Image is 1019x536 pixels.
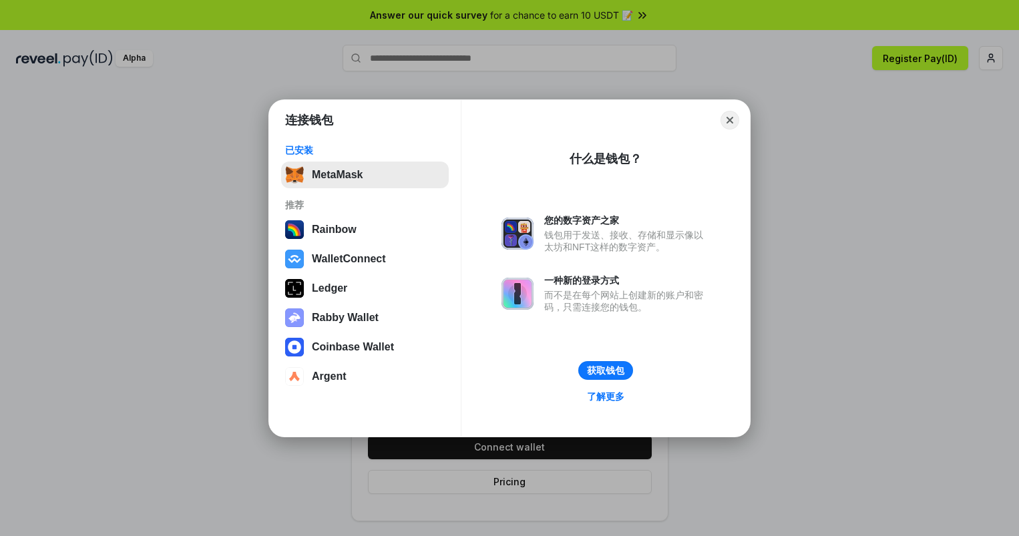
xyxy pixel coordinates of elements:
div: MetaMask [312,169,363,181]
button: Rabby Wallet [281,304,449,331]
button: Ledger [281,275,449,302]
h1: 连接钱包 [285,112,333,128]
a: 了解更多 [579,388,632,405]
div: 什么是钱包？ [570,151,642,167]
button: WalletConnect [281,246,449,272]
button: Rainbow [281,216,449,243]
div: Rabby Wallet [312,312,379,324]
div: 已安装 [285,144,445,156]
img: svg+xml,%3Csvg%20width%3D%2228%22%20height%3D%2228%22%20viewBox%3D%220%200%2028%2028%22%20fill%3D... [285,338,304,356]
button: Coinbase Wallet [281,334,449,360]
div: 您的数字资产之家 [544,214,710,226]
div: Argent [312,370,347,382]
button: MetaMask [281,162,449,188]
div: Coinbase Wallet [312,341,394,353]
div: 一种新的登录方式 [544,274,710,286]
div: 获取钱包 [587,364,624,376]
img: svg+xml,%3Csvg%20xmlns%3D%22http%3A%2F%2Fwww.w3.org%2F2000%2Fsvg%22%20fill%3D%22none%22%20viewBox... [285,308,304,327]
button: 获取钱包 [578,361,633,380]
button: Argent [281,363,449,390]
img: svg+xml,%3Csvg%20width%3D%2228%22%20height%3D%2228%22%20viewBox%3D%220%200%2028%2028%22%20fill%3D... [285,250,304,268]
img: svg+xml,%3Csvg%20width%3D%22120%22%20height%3D%22120%22%20viewBox%3D%220%200%20120%20120%22%20fil... [285,220,304,239]
div: 而不是在每个网站上创建新的账户和密码，只需连接您的钱包。 [544,289,710,313]
button: Close [721,111,739,129]
img: svg+xml,%3Csvg%20width%3D%2228%22%20height%3D%2228%22%20viewBox%3D%220%200%2028%2028%22%20fill%3D... [285,367,304,386]
div: 了解更多 [587,390,624,403]
div: Rainbow [312,224,357,236]
div: 钱包用于发送、接收、存储和显示像以太坊和NFT这样的数字资产。 [544,229,710,253]
img: svg+xml,%3Csvg%20fill%3D%22none%22%20height%3D%2233%22%20viewBox%3D%220%200%2035%2033%22%20width%... [285,166,304,184]
img: svg+xml,%3Csvg%20xmlns%3D%22http%3A%2F%2Fwww.w3.org%2F2000%2Fsvg%22%20fill%3D%22none%22%20viewBox... [501,218,534,250]
img: svg+xml,%3Csvg%20xmlns%3D%22http%3A%2F%2Fwww.w3.org%2F2000%2Fsvg%22%20fill%3D%22none%22%20viewBox... [501,278,534,310]
div: WalletConnect [312,253,386,265]
div: Ledger [312,282,347,294]
div: 推荐 [285,199,445,211]
img: svg+xml,%3Csvg%20xmlns%3D%22http%3A%2F%2Fwww.w3.org%2F2000%2Fsvg%22%20width%3D%2228%22%20height%3... [285,279,304,298]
